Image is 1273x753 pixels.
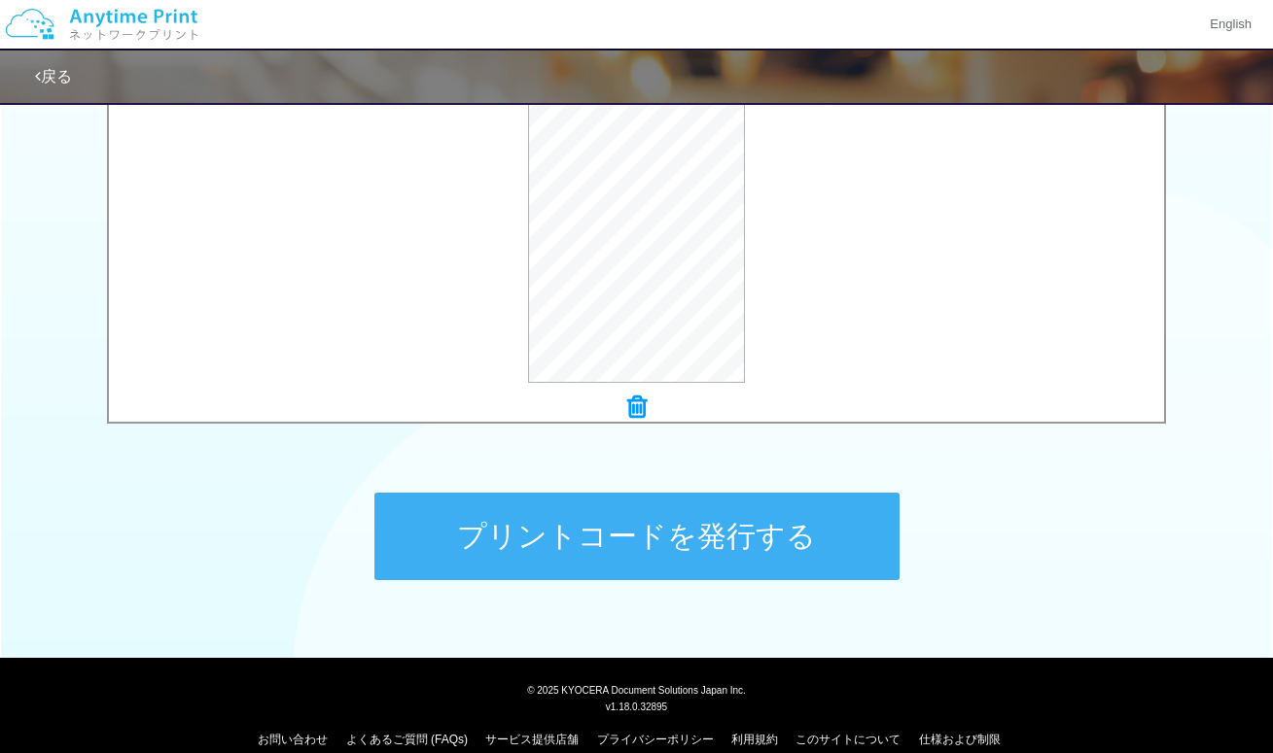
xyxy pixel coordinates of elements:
[258,733,328,746] a: お問い合わせ
[346,733,468,746] a: よくあるご質問 (FAQs)
[485,733,579,746] a: サービス提供店舗
[527,683,746,696] span: © 2025 KYOCERA Document Solutions Japan Inc.
[374,493,900,580] button: プリントコードを発行する
[597,733,714,746] a: プライバシーポリシー
[606,701,667,712] span: v1.18.0.32895
[919,733,1001,746] a: 仕様および制限
[731,733,778,746] a: 利用規約
[796,733,901,746] a: このサイトについて
[35,68,72,85] a: 戻る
